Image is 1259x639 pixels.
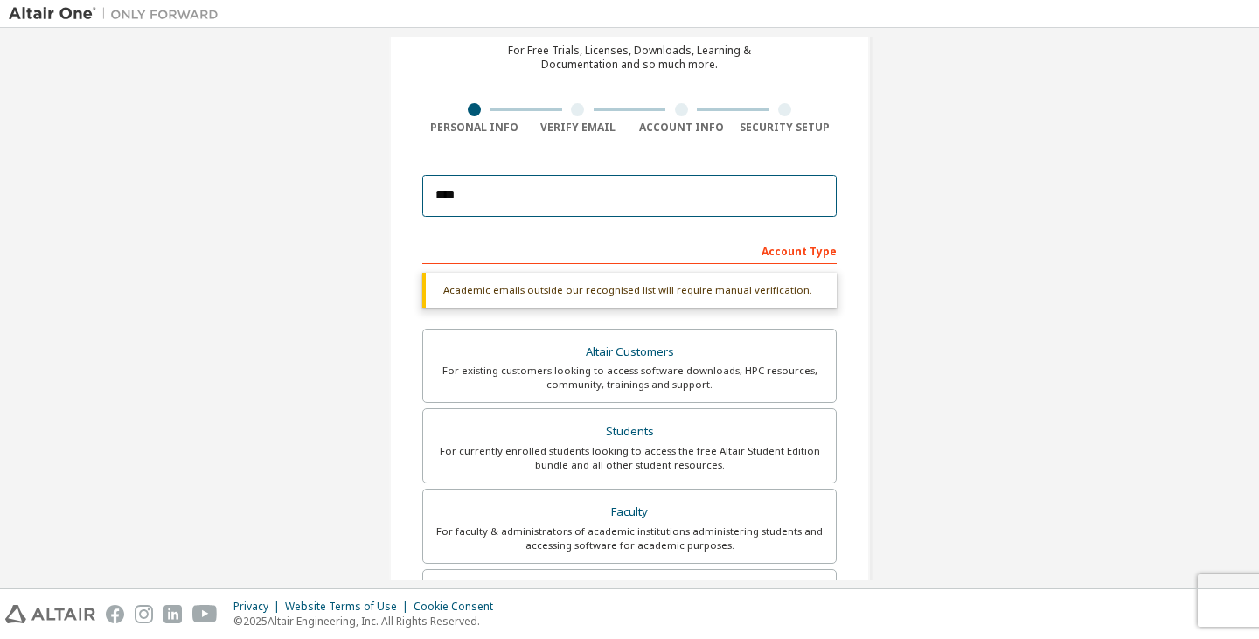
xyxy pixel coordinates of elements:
div: Security Setup [734,121,838,135]
div: Altair Customers [434,340,825,365]
div: Students [434,420,825,444]
div: Faculty [434,500,825,524]
div: For existing customers looking to access software downloads, HPC resources, community, trainings ... [434,364,825,392]
div: Website Terms of Use [285,600,414,614]
img: altair_logo.svg [5,605,95,623]
div: Privacy [233,600,285,614]
div: For currently enrolled students looking to access the free Altair Student Edition bundle and all ... [434,444,825,472]
div: Account Type [422,236,837,264]
div: Academic emails outside our recognised list will require manual verification. [422,273,837,308]
img: instagram.svg [135,605,153,623]
div: For Free Trials, Licenses, Downloads, Learning & Documentation and so much more. [508,44,751,72]
img: facebook.svg [106,605,124,623]
div: Verify Email [526,121,630,135]
div: Cookie Consent [414,600,504,614]
img: linkedin.svg [163,605,182,623]
p: © 2025 Altair Engineering, Inc. All Rights Reserved. [233,614,504,629]
img: youtube.svg [192,605,218,623]
div: For faculty & administrators of academic institutions administering students and accessing softwa... [434,524,825,552]
div: Personal Info [422,121,526,135]
div: Account Info [629,121,734,135]
img: Altair One [9,5,227,23]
